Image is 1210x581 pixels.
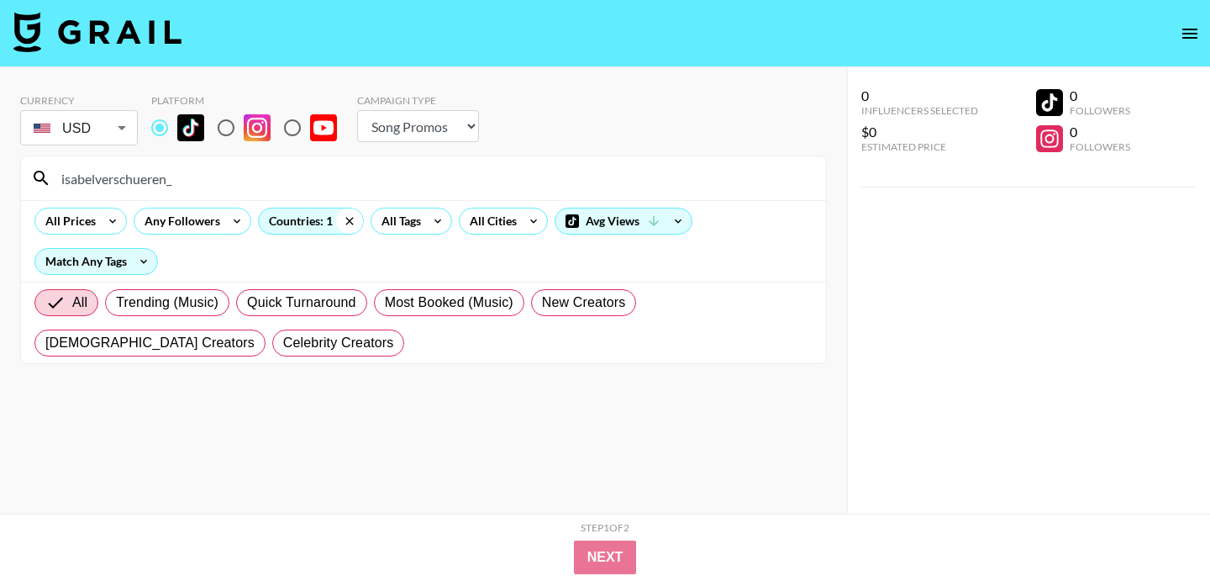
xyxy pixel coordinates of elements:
[310,114,337,141] img: YouTube
[1126,497,1190,561] iframe: Drift Widget Chat Controller
[861,124,978,140] div: $0
[20,94,138,107] div: Currency
[371,209,424,234] div: All Tags
[542,293,626,313] span: New Creators
[1070,104,1130,117] div: Followers
[134,209,224,234] div: Any Followers
[1070,87,1130,104] div: 0
[24,114,134,143] div: USD
[177,114,204,141] img: TikTok
[283,333,394,353] span: Celebrity Creators
[1070,140,1130,153] div: Followers
[861,140,978,153] div: Estimated Price
[574,541,637,574] button: Next
[1173,17,1207,50] button: open drawer
[861,104,978,117] div: Influencers Selected
[72,293,87,313] span: All
[1070,124,1130,140] div: 0
[247,293,356,313] span: Quick Turnaround
[35,249,157,274] div: Match Any Tags
[45,333,255,353] span: [DEMOGRAPHIC_DATA] Creators
[259,209,363,234] div: Countries: 1
[35,209,99,234] div: All Prices
[244,114,271,141] img: Instagram
[861,87,978,104] div: 0
[13,12,181,52] img: Grail Talent
[385,293,513,313] span: Most Booked (Music)
[555,209,692,234] div: Avg Views
[581,521,629,534] div: Step 1 of 2
[51,165,816,192] input: Search by User Name
[357,94,479,107] div: Campaign Type
[151,94,350,107] div: Platform
[116,293,218,313] span: Trending (Music)
[460,209,520,234] div: All Cities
